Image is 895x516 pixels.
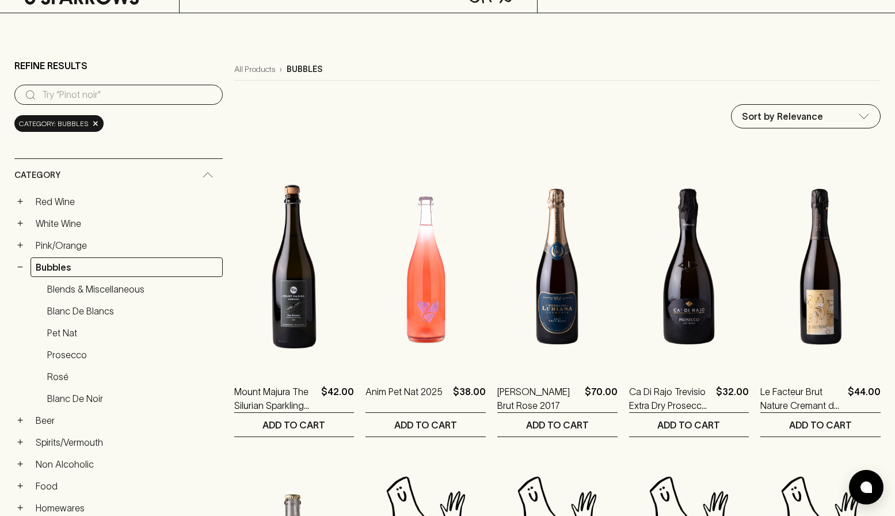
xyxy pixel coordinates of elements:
p: › [280,63,282,75]
a: Rosé [42,367,223,386]
button: ADD TO CART [760,413,881,437]
p: $38.00 [453,385,486,412]
a: Spirits/Vermouth [31,432,223,452]
a: All Products [234,63,275,75]
p: Refine Results [14,59,87,73]
a: Pink/Orange [31,236,223,255]
span: × [92,117,99,130]
button: − [14,261,26,273]
p: $70.00 [585,385,618,412]
button: + [14,240,26,251]
a: Blends & Miscellaneous [42,279,223,299]
p: ADD TO CART [789,418,852,432]
div: Sort by Relevance [732,105,880,128]
button: + [14,415,26,426]
p: $42.00 [321,385,354,412]
p: $44.00 [848,385,881,412]
p: $32.00 [716,385,749,412]
div: Category [14,159,223,192]
button: + [14,437,26,448]
button: ADD TO CART [234,413,355,437]
a: Bubbles [31,257,223,277]
p: ADD TO CART [262,418,325,432]
button: ADD TO CART [629,413,749,437]
a: Blanc de Noir [42,389,223,408]
a: Red Wine [31,192,223,211]
a: Anim Pet Nat 2025 [365,385,443,412]
button: ADD TO CART [497,413,618,437]
img: bubble-icon [860,481,872,493]
span: Category: bubbles [19,118,89,130]
input: Try “Pinot noir” [42,86,214,104]
button: + [14,502,26,514]
a: [PERSON_NAME] Brut Rose 2017 [497,385,580,412]
button: + [14,196,26,207]
a: Non Alcoholic [31,454,223,474]
p: ADD TO CART [657,418,720,432]
a: Pet Nat [42,323,223,343]
a: Mount Majura The Silurian Sparkling 2022 [234,385,317,412]
span: Category [14,168,60,183]
a: White Wine [31,214,223,233]
img: Le Facteur Brut Nature Cremant de Loire 2023 [760,166,881,367]
a: Blanc de Blancs [42,301,223,321]
img: Ca Di Rajo Trevisio Extra Dry Prosecco NV [629,166,749,367]
p: ADD TO CART [394,418,457,432]
button: ADD TO CART [365,413,486,437]
a: Ca Di Rajo Trevisio Extra Dry Prosecco NV [629,385,712,412]
button: + [14,480,26,492]
img: Stefano Lubiana Brut Rose 2017 [497,166,618,367]
a: Food [31,476,223,496]
button: + [14,458,26,470]
p: bubbles [287,63,322,75]
a: Le Facteur Brut Nature Cremant de Loire 2023 [760,385,843,412]
p: Sort by Relevance [742,109,823,123]
img: Mount Majura The Silurian Sparkling 2022 [234,166,355,367]
button: + [14,218,26,229]
img: Anim Pet Nat 2025 [365,166,486,367]
a: Prosecco [42,345,223,365]
p: ADD TO CART [526,418,589,432]
a: Beer [31,411,223,430]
